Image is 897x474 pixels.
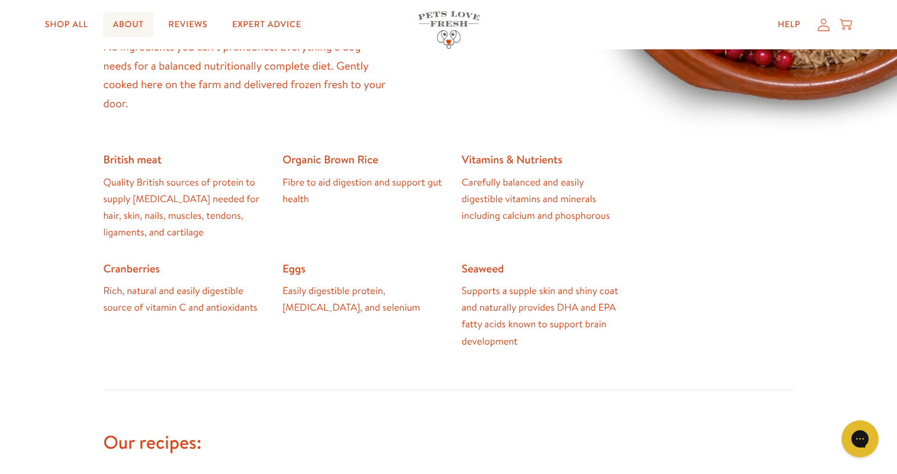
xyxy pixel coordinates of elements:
[104,38,391,113] p: No ingredients you can’t pronounce. Everything a dog needs for a balanced nutritionally complete ...
[462,283,621,350] dd: Supports a supple skin and shiny coat and naturally provides DHA and EPA fatty acids known to sup...
[104,174,263,242] dd: Quality British sources of protein to supply [MEDICAL_DATA] needed for hair, skin, nails, muscles...
[282,261,442,276] dt: Eggs
[104,152,263,166] dt: British meat
[222,12,311,37] a: Expert Advice
[282,174,442,208] dd: Fibre to aid digestion and support gut health
[282,283,442,316] dd: Easily digestible protein, [MEDICAL_DATA], and selenium
[835,416,885,462] iframe: Gorgias live chat messenger
[282,152,442,166] dt: Organic Brown Rice
[768,12,811,37] a: Help
[418,11,480,49] img: Pets Love Fresh
[158,12,217,37] a: Reviews
[462,261,621,276] dt: Seaweed
[103,12,154,37] a: About
[104,430,794,454] h3: Our recipes:
[35,12,98,37] a: Shop All
[462,152,621,166] dt: Vitamins & Nutrients
[104,283,263,316] dd: Rich, natural and easily digestible source of vitamin C and antioxidants
[104,261,263,276] dt: Cranberries
[462,174,621,225] dd: Carefully balanced and easily digestible vitamins and minerals including calcium and phosphorous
